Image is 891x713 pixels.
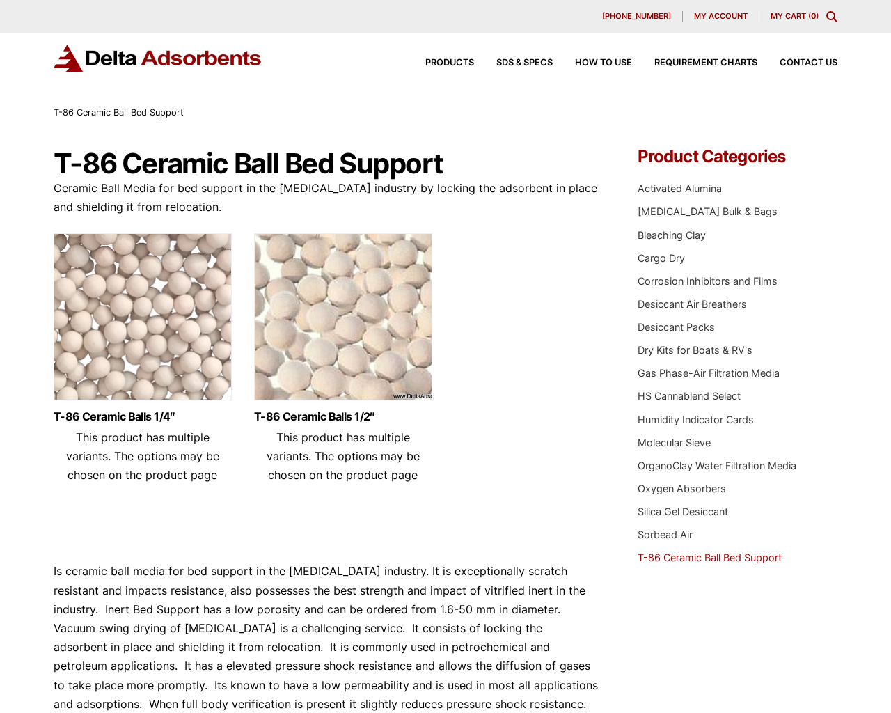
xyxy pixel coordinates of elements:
img: Delta Adsorbents [54,45,262,72]
a: Requirement Charts [632,58,757,68]
a: Molecular Sieve [638,437,711,448]
a: Products [403,58,474,68]
a: My Cart (0) [771,11,819,21]
a: SDS & SPECS [474,58,553,68]
span: This product has multiple variants. The options may be chosen on the product page [267,430,420,482]
a: HS Cannablend Select [638,390,741,402]
span: 0 [811,11,816,21]
span: How to Use [575,58,632,68]
a: [PHONE_NUMBER] [591,11,683,22]
a: T-86 Ceramic Balls 1/2″ [254,411,432,423]
span: Contact Us [780,58,837,68]
a: My account [683,11,759,22]
span: Products [425,58,474,68]
a: OrganoClay Water Filtration Media [638,460,796,471]
a: Humidity Indicator Cards [638,414,754,425]
a: Oxygen Absorbers [638,483,726,494]
a: Gas Phase-Air Filtration Media [638,367,780,379]
a: Bleaching Clay [638,229,706,241]
p: Ceramic Ball Media for bed support in the [MEDICAL_DATA] industry by locking the adsorbent in pla... [54,179,599,217]
a: Silica Gel Desiccant [638,506,728,517]
div: Toggle Modal Content [826,11,837,22]
a: Sorbead Air [638,528,693,540]
a: T-86 Ceramic Ball Bed Support [638,551,782,563]
h4: Product Categories [638,148,838,165]
a: Dry Kits for Boats & RV's [638,344,752,356]
span: This product has multiple variants. The options may be chosen on the product page [66,430,219,482]
a: T-86 Ceramic Balls 1/4″ [54,411,232,423]
a: Contact Us [757,58,837,68]
a: Desiccant Packs [638,321,715,333]
h1: T-86 Ceramic Ball Bed Support [54,148,599,179]
a: How to Use [553,58,632,68]
span: My account [694,13,748,20]
a: Corrosion Inhibitors and Films [638,275,778,287]
a: [MEDICAL_DATA] Bulk & Bags [638,205,778,217]
a: Desiccant Air Breathers [638,298,747,310]
span: [PHONE_NUMBER] [602,13,671,20]
span: T-86 Ceramic Ball Bed Support [54,107,184,118]
span: SDS & SPECS [496,58,553,68]
span: Requirement Charts [654,58,757,68]
a: Cargo Dry [638,252,685,264]
a: Activated Alumina [638,182,722,194]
